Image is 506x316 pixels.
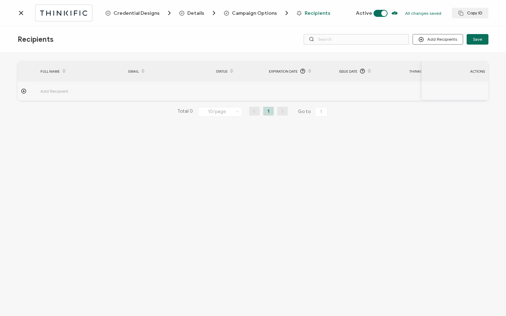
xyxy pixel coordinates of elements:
button: Add Recipients [413,34,463,45]
div: EMAIL [125,65,213,77]
span: Recipients [297,11,330,16]
span: Credential Designs [113,11,160,16]
span: Details [187,11,204,16]
div: FULL NAME [37,65,125,77]
button: Copy ID [452,8,488,18]
span: Copy ID [458,11,482,16]
span: Save [473,37,482,41]
span: Credential Designs [105,9,173,17]
input: Select [198,107,242,117]
p: All changes saved [405,11,441,16]
button: Save [467,34,488,45]
div: Breadcrumb [105,9,330,17]
span: Campaign Options [232,11,277,16]
li: 1 [263,107,274,116]
span: Go to [298,107,329,117]
div: Status [213,65,265,77]
span: Add Recipient [40,87,107,95]
div: Thinkific Course Name [406,65,476,77]
img: thinkific.svg [39,9,89,18]
span: Active [356,10,372,16]
span: Issue Date [339,67,357,75]
span: Details [179,9,218,17]
span: Campaign Options [224,9,290,17]
span: Recipients [18,35,53,44]
div: ACTIONS [422,67,488,75]
span: Total 0 [177,107,193,117]
span: Recipients [305,11,330,16]
input: Search [304,34,409,45]
span: Expiration Date [269,67,298,75]
iframe: Chat Widget [471,282,506,316]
